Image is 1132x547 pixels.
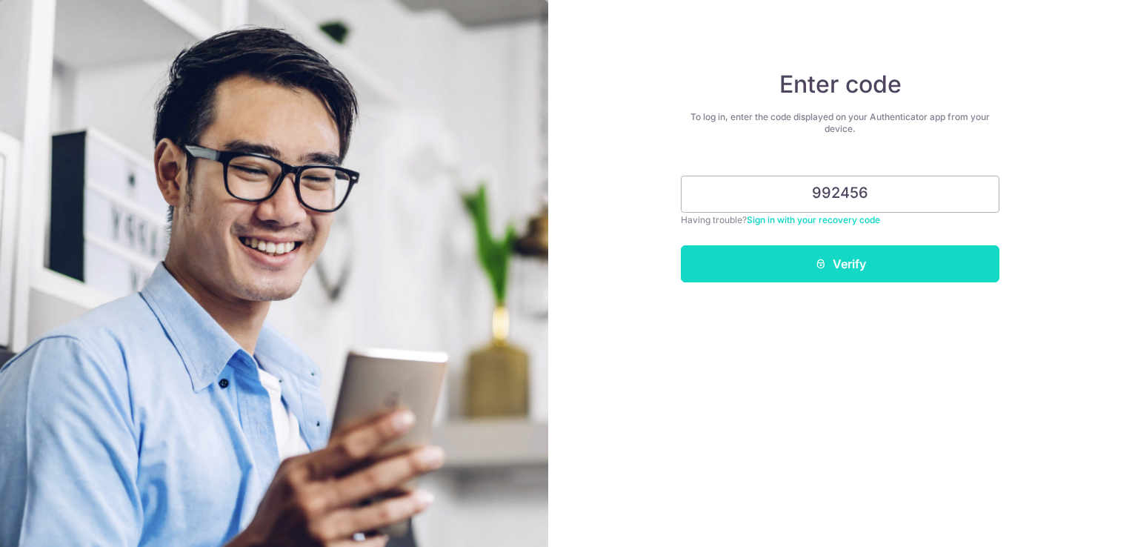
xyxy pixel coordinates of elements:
[681,176,999,213] input: Enter 6 digit code
[747,214,880,225] a: Sign in with your recovery code
[681,213,999,228] div: Having trouble?
[681,111,999,135] div: To log in, enter the code displayed on your Authenticator app from your device.
[681,245,999,282] button: Verify
[681,70,999,99] h4: Enter code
